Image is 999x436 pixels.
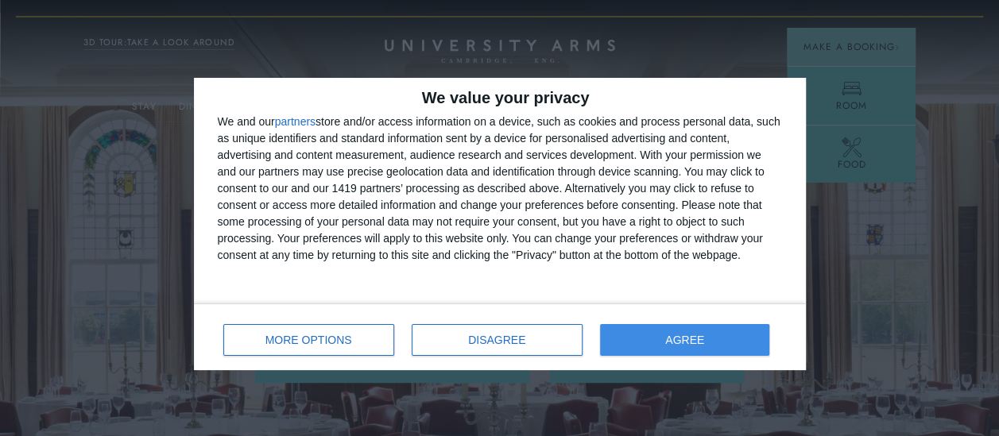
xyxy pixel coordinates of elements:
div: qc-cmp2-ui [194,78,806,370]
span: AGREE [665,334,704,345]
div: We and our store and/or access information on a device, such as cookies and process personal data... [218,114,782,264]
h2: We value your privacy [218,90,782,106]
button: MORE OPTIONS [223,324,394,356]
span: MORE OPTIONS [265,334,352,345]
span: DISAGREE [468,334,525,345]
button: DISAGREE [412,324,583,356]
button: partners [275,116,316,127]
button: AGREE [600,324,770,356]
